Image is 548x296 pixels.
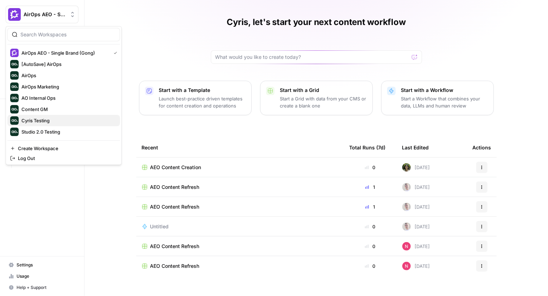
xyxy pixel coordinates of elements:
span: AEO Content Refresh [150,243,200,250]
span: Untitled [150,223,169,230]
span: AirOps [21,72,114,79]
button: Workspace: AirOps AEO - Single Brand (Gong) [6,6,78,23]
span: AO Internal Ops [21,94,114,101]
span: AirOps AEO - Single Brand (Gong) [24,11,66,18]
button: Help + Support [6,282,78,293]
span: Create Workspace [18,145,114,152]
img: ant2ty5ec9o1f6p3djdkrbj4ekdi [402,203,411,211]
div: Recent [142,138,338,157]
span: Content GM [21,106,114,113]
img: AirOps Marketing Logo [10,82,19,91]
input: Search Workspaces [20,31,115,38]
img: Studio 2.0 Testing Logo [10,128,19,136]
span: AirOps AEO - Single Brand (Gong) [21,49,108,56]
img: AirOps AEO - Single Brand (Gong) Logo [8,8,21,21]
img: AO Internal Ops Logo [10,94,19,102]
img: Cyris Testing Logo [10,116,19,125]
img: AirOps AEO - Single Brand (Gong) Logo [10,49,19,57]
p: Launch best-practice driven templates for content creation and operations [159,95,246,109]
button: Start with a WorkflowStart a Workflow that combines your data, LLMs and human review [381,81,494,115]
a: AEO Content Refresh [142,184,338,191]
span: AEO Content Refresh [150,184,200,191]
div: 0 [349,164,391,171]
span: Cyris Testing [21,117,114,124]
button: Start with a GridStart a Grid with data from your CMS or create a blank one [260,81,373,115]
img: Content GM Logo [10,105,19,113]
div: [DATE] [402,222,430,231]
a: Log Out [7,153,120,163]
a: AEO Content Creation [142,164,338,171]
img: 9yzyh6jx8pyi0i4bg270dfgokx5n [402,163,411,172]
p: Start with a Workflow [401,87,488,94]
a: AEO Content Refresh [142,243,338,250]
span: AEO Content Creation [150,164,201,171]
p: Start a Grid with data from your CMS or create a blank one [280,95,367,109]
span: Log Out [18,155,114,162]
div: [DATE] [402,183,430,191]
a: Create Workspace [7,143,120,153]
div: Last Edited [402,138,429,157]
div: 0 [349,243,391,250]
div: Workspace: AirOps AEO - Single Brand (Gong) [6,26,122,165]
img: ant2ty5ec9o1f6p3djdkrbj4ekdi [402,183,411,191]
p: Start with a Template [159,87,246,94]
div: 0 [349,263,391,270]
input: What would you like to create today? [215,54,409,61]
span: AEO Content Refresh [150,263,200,270]
a: Usage [6,271,78,282]
div: [DATE] [402,242,430,251]
div: Actions [473,138,491,157]
button: Start with a TemplateLaunch best-practice driven templates for content creation and operations [139,81,252,115]
img: ant2ty5ec9o1f6p3djdkrbj4ekdi [402,222,411,231]
img: AirOps Logo [10,71,19,80]
a: Untitled [142,223,338,230]
div: [DATE] [402,203,430,211]
span: [AutoSave] AirOps [21,61,114,68]
div: [DATE] [402,163,430,172]
a: Settings [6,259,78,271]
div: Total Runs (7d) [349,138,386,157]
h1: Cyris, let's start your next content workflow [227,17,405,28]
img: fopa3c0x52at9xxul9zbduzf8hu4 [402,262,411,270]
div: 1 [349,184,391,191]
div: [DATE] [402,262,430,270]
img: fopa3c0x52at9xxul9zbduzf8hu4 [402,242,411,251]
span: Studio 2.0 Testing [21,128,114,135]
p: Start with a Grid [280,87,367,94]
div: 1 [349,203,391,210]
div: 0 [349,223,391,230]
span: Settings [17,262,75,268]
span: AEO Content Refresh [150,203,200,210]
span: Help + Support [17,284,75,291]
a: AEO Content Refresh [142,203,338,210]
span: AirOps Marketing [21,83,114,90]
p: Start a Workflow that combines your data, LLMs and human review [401,95,488,109]
span: Usage [17,273,75,279]
a: AEO Content Refresh [142,263,338,270]
img: [AutoSave] AirOps Logo [10,60,19,68]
